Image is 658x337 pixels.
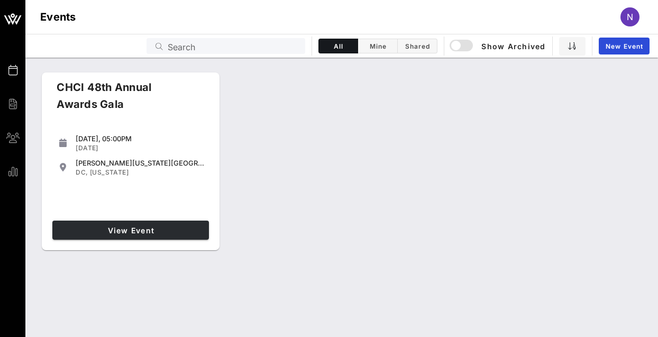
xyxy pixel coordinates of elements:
[358,39,398,53] button: Mine
[318,39,358,53] button: All
[620,7,639,26] div: N
[76,144,205,152] div: [DATE]
[364,42,391,50] span: Mine
[76,134,205,143] div: [DATE], 05:00PM
[398,39,437,53] button: Shared
[76,168,88,176] span: DC,
[599,38,650,54] a: New Event
[404,42,431,50] span: Shared
[76,159,205,167] div: [PERSON_NAME][US_STATE][GEOGRAPHIC_DATA]
[48,79,197,121] div: CHCI 48th Annual Awards Gala
[627,12,633,22] span: N
[325,42,351,50] span: All
[52,221,209,240] a: View Event
[40,8,76,25] h1: Events
[57,226,205,235] span: View Event
[605,42,643,50] span: New Event
[90,168,129,176] span: [US_STATE]
[451,40,545,52] span: Show Archived
[451,37,546,56] button: Show Archived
